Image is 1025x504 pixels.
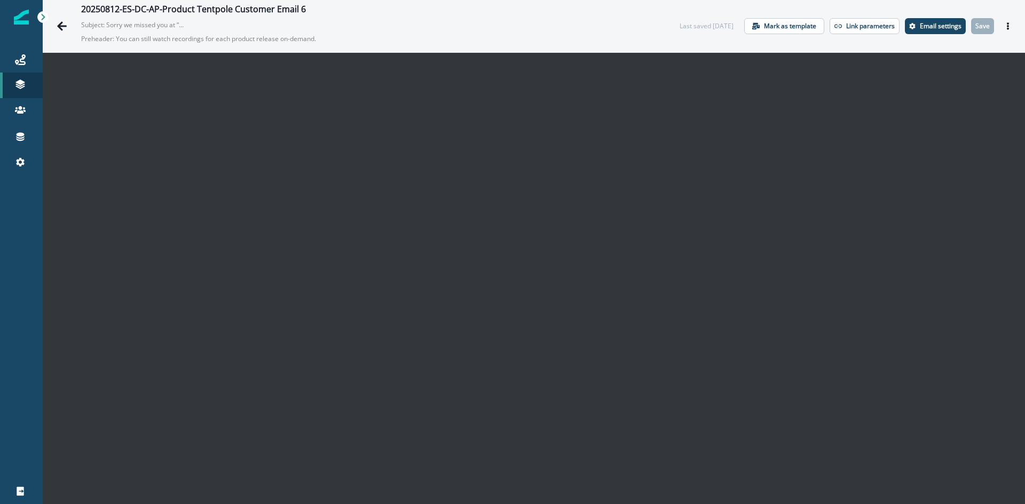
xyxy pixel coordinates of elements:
[744,18,824,34] button: Mark as template
[14,10,29,25] img: Inflection
[846,22,895,30] p: Link parameters
[920,22,961,30] p: Email settings
[764,22,816,30] p: Mark as template
[999,18,1016,34] button: Actions
[905,18,966,34] button: Settings
[81,4,306,16] div: 20250812-ES-DC-AP-Product Tentpole Customer Email 6
[680,21,734,31] div: Last saved [DATE]
[51,15,73,37] button: Go back
[975,22,990,30] p: Save
[81,16,188,30] p: Subject: Sorry we missed you at “Delete Busy with [PERSON_NAME]’s new releases”
[830,18,900,34] button: Link parameters
[81,30,348,48] p: Preheader: You can still watch recordings for each product release on-demand.
[971,18,994,34] button: Save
